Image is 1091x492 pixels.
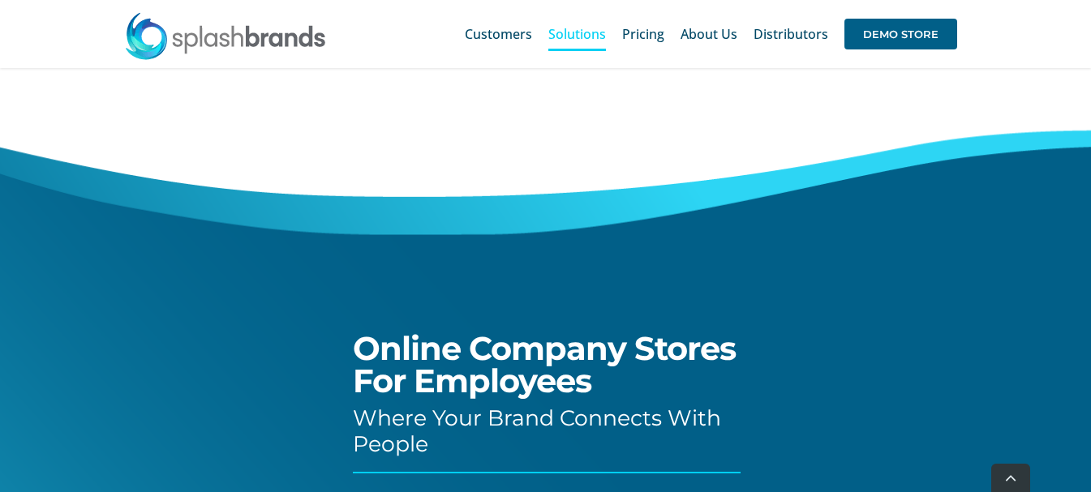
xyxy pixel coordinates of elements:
[548,28,606,41] span: Solutions
[844,19,957,49] span: DEMO STORE
[754,28,828,41] span: Distributors
[844,8,957,60] a: DEMO STORE
[465,8,532,60] a: Customers
[465,8,957,60] nav: Main Menu Sticky
[622,28,664,41] span: Pricing
[353,328,736,400] span: Online Company Stores For Employees
[465,28,532,41] span: Customers
[124,11,327,60] img: SplashBrands.com Logo
[681,28,737,41] span: About Us
[754,8,828,60] a: Distributors
[622,8,664,60] a: Pricing
[353,404,721,457] span: Where Your Brand Connects With People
